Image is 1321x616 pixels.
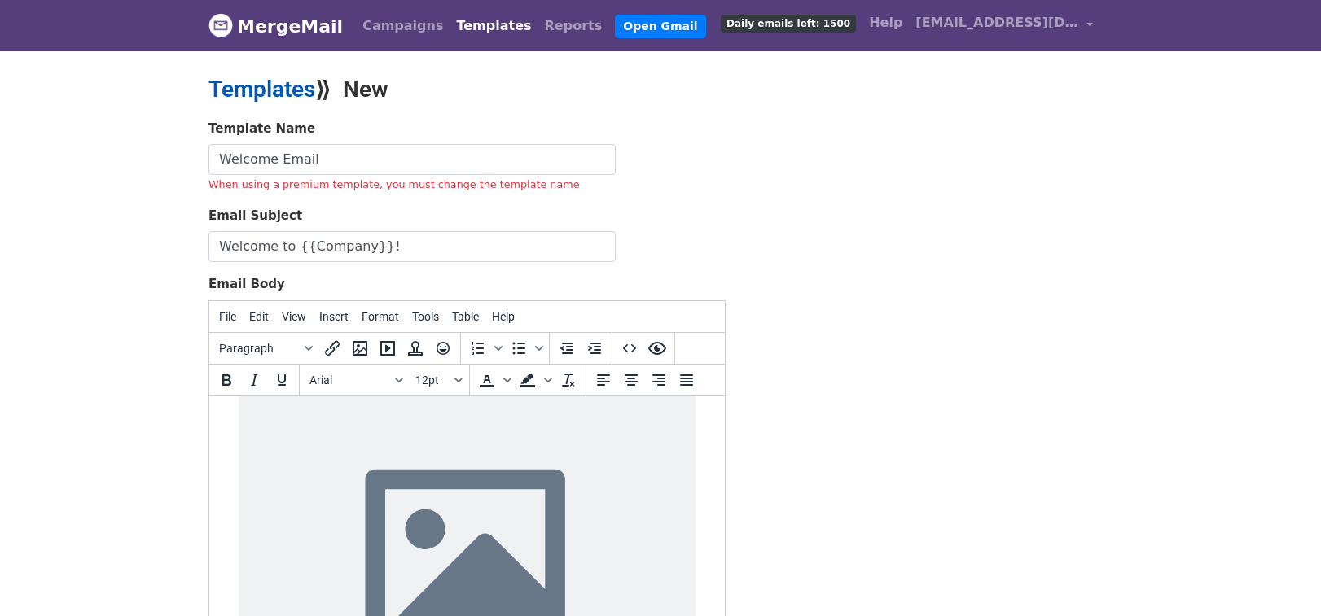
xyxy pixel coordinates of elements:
div: Background color [514,366,555,394]
span: 12pt [415,374,451,387]
label: Email Subject [208,207,302,225]
button: Increase indent [581,334,608,362]
label: Email Body [208,275,285,294]
button: Justify [673,366,700,394]
button: Align right [645,366,673,394]
div: Text color [473,366,514,394]
span: View [282,310,306,323]
span: Daily emails left: 1500 [721,15,856,33]
a: Reports [538,10,609,42]
span: Format [362,310,399,323]
button: Fonts [303,366,409,394]
span: Arial [309,374,389,387]
span: Paragraph [219,342,299,355]
div: Numbered list [464,334,505,362]
span: Tools [412,310,439,323]
button: Insert/edit media [374,334,402,362]
a: Campaigns [356,10,450,42]
span: [EMAIL_ADDRESS][DOMAIN_NAME] [915,13,1078,33]
a: [EMAIL_ADDRESS][DOMAIN_NAME] [909,7,1099,45]
a: Templates [450,10,538,42]
button: Bold [213,366,240,394]
button: Underline [268,366,296,394]
button: Align left [590,366,617,394]
button: Blocks [213,334,318,362]
h2: ⟫ New [208,76,803,103]
button: Clear formatting [555,366,582,394]
button: Preview [643,334,671,362]
a: MergeMail [208,9,343,43]
a: Daily emails left: 1500 [714,7,862,39]
label: Template Name [208,120,315,138]
span: File [219,310,236,323]
span: Table [452,310,479,323]
button: Italic [240,366,268,394]
div: Bullet list [505,334,546,362]
span: Help [492,310,515,323]
small: When using a premium template, you must change the template name [208,178,580,190]
a: Templates [208,76,315,103]
iframe: Chat Widget [1240,538,1321,616]
a: Open Gmail [615,15,705,38]
button: Insert/edit image [346,334,374,362]
button: Emoticons [429,334,457,362]
img: MergeMail logo [208,13,233,37]
button: Align center [617,366,645,394]
button: Insert/edit link [318,334,346,362]
button: Source code [616,334,643,362]
a: Help [862,7,909,39]
button: Insert template [402,334,429,362]
button: Decrease indent [553,334,581,362]
button: Font sizes [409,366,466,394]
span: Edit [249,310,269,323]
span: Insert [319,310,349,323]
